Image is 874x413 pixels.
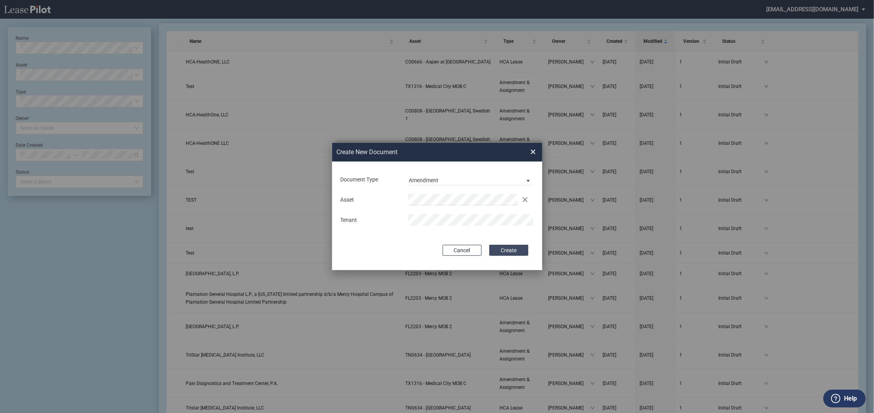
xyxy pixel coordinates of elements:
div: Tenant [336,216,403,224]
h2: Create New Document [337,148,503,156]
md-select: Document Type: Amendment [408,174,534,185]
div: Document Type [336,176,403,184]
div: Amendment [409,177,438,183]
div: Asset [336,196,403,204]
span: × [531,146,536,158]
button: Cancel [443,245,482,256]
label: Help [844,394,857,404]
button: Create [489,245,528,256]
md-dialog: Create New ... [332,143,542,271]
